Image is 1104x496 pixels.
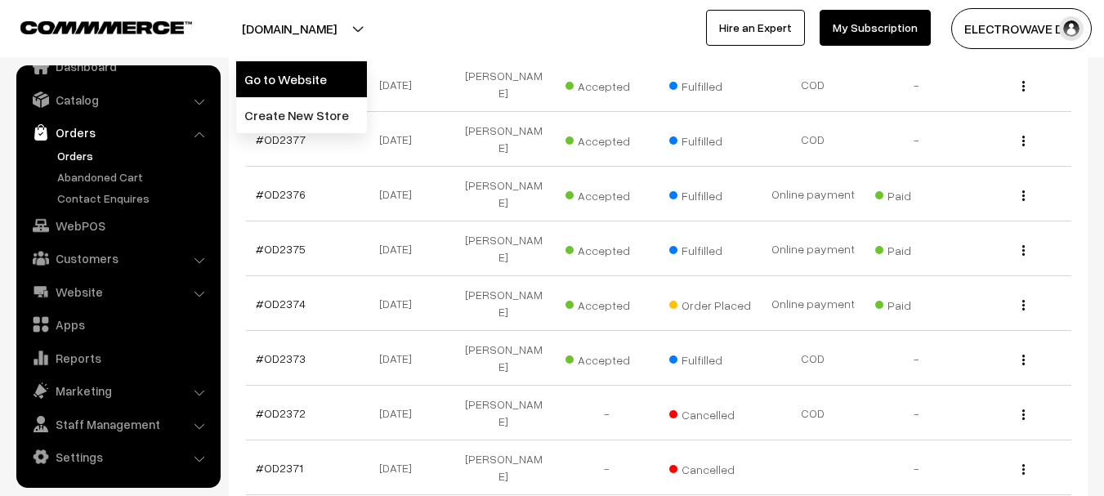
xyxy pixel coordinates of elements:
a: Website [20,277,215,306]
td: - [865,112,968,167]
img: Menu [1022,355,1025,365]
a: WebPOS [20,211,215,240]
td: - [555,386,658,440]
a: Orders [53,147,215,164]
a: Apps [20,310,215,339]
a: Catalog [20,85,215,114]
a: Create New Store [236,97,367,133]
td: - [555,440,658,495]
td: [DATE] [349,386,452,440]
td: [DATE] [349,331,452,386]
a: #OD2376 [256,187,306,201]
a: Abandoned Cart [53,168,215,185]
td: COD [762,331,865,386]
td: [PERSON_NAME] [452,221,555,276]
a: Customers [20,244,215,273]
td: - [865,57,968,112]
td: [DATE] [349,167,452,221]
img: COMMMERCE [20,21,192,34]
img: Menu [1022,409,1025,420]
img: Menu [1022,464,1025,475]
a: My Subscription [820,10,931,46]
span: Paid [875,238,957,259]
td: [PERSON_NAME] [452,440,555,495]
td: COD [762,112,865,167]
span: Fulfilled [669,347,751,369]
td: [DATE] [349,112,452,167]
a: #OD2374 [256,297,306,311]
span: Accepted [565,238,647,259]
img: Menu [1022,245,1025,256]
a: Hire an Expert [706,10,805,46]
a: Settings [20,442,215,471]
td: - [865,440,968,495]
a: #OD2372 [256,406,306,420]
img: user [1059,16,1084,41]
button: ELECTROWAVE DE… [951,8,1092,49]
td: [DATE] [349,57,452,112]
span: Accepted [565,128,647,150]
img: Menu [1022,190,1025,201]
td: - [865,386,968,440]
td: [PERSON_NAME] [452,276,555,331]
td: [DATE] [349,440,452,495]
a: Dashboard [20,51,215,81]
td: Online payment [762,276,865,331]
img: Menu [1022,136,1025,146]
a: #OD2375 [256,242,306,256]
td: [PERSON_NAME] [452,112,555,167]
img: Menu [1022,81,1025,92]
td: COD [762,57,865,112]
td: [PERSON_NAME] [452,57,555,112]
td: COD [762,386,865,440]
a: Staff Management [20,409,215,439]
span: Fulfilled [669,74,751,95]
td: [PERSON_NAME] [452,386,555,440]
td: [DATE] [349,221,452,276]
span: Accepted [565,183,647,204]
span: Order Placed [669,293,751,314]
img: Menu [1022,300,1025,311]
span: Paid [875,293,957,314]
a: Contact Enquires [53,190,215,207]
button: [DOMAIN_NAME] [185,8,394,49]
td: [DATE] [349,276,452,331]
a: Orders [20,118,215,147]
td: - [865,331,968,386]
a: Go to Website [236,61,367,97]
span: Fulfilled [669,238,751,259]
a: Reports [20,343,215,373]
span: Fulfilled [669,128,751,150]
a: #OD2377 [256,132,306,146]
span: Fulfilled [669,183,751,204]
td: [PERSON_NAME] [452,167,555,221]
span: Accepted [565,74,647,95]
a: #OD2371 [256,461,303,475]
span: Cancelled [669,402,751,423]
a: Marketing [20,376,215,405]
span: Cancelled [669,457,751,478]
a: COMMMERCE [20,16,163,36]
span: Accepted [565,347,647,369]
td: Online payment [762,167,865,221]
td: [PERSON_NAME] [452,331,555,386]
span: Accepted [565,293,647,314]
a: #OD2373 [256,351,306,365]
span: Paid [875,183,957,204]
td: Online payment [762,221,865,276]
